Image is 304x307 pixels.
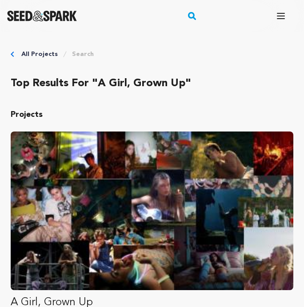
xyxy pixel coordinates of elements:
[72,50,94,59] a: Search
[11,108,293,121] p: Projects
[11,76,293,91] h2: Top results for "a girl, grown up"
[11,50,293,59] div: Breadcrumb
[21,50,58,59] a: All Projects
[7,11,77,21] img: Seed&Spark Logo Dark Mode
[7,11,77,21] a: Seed&Spark Homepage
